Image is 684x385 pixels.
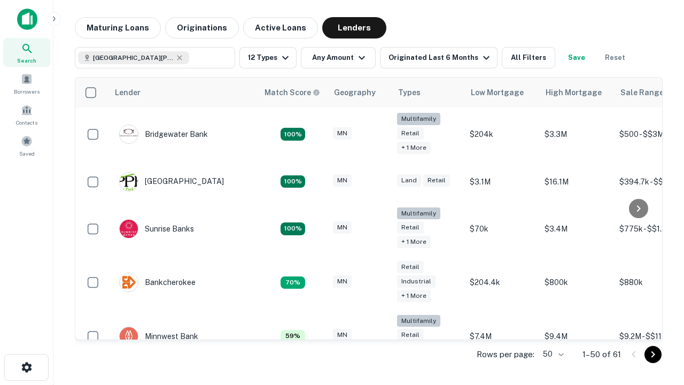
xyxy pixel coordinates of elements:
button: Any Amount [301,47,376,68]
th: Types [392,78,464,107]
button: Go to next page [644,346,662,363]
div: + 1 more [397,236,431,248]
span: Saved [19,149,35,158]
iframe: Chat Widget [631,299,684,351]
span: Borrowers [14,87,40,96]
div: Multifamily [397,113,440,125]
button: Reset [598,47,632,68]
td: $3.3M [539,107,614,161]
div: Sunrise Banks [119,219,194,238]
div: Multifamily [397,315,440,327]
td: $3.1M [464,161,539,202]
div: [GEOGRAPHIC_DATA] [119,172,224,191]
h6: Match Score [265,87,318,98]
td: $9.4M [539,310,614,364]
th: Lender [108,78,258,107]
div: Retail [423,174,450,187]
div: + 1 more [397,142,431,154]
div: MN [333,275,352,288]
span: Search [17,56,36,65]
div: Industrial [397,275,436,288]
div: Matching Properties: 15, hasApolloMatch: undefined [281,222,305,235]
div: High Mortgage [546,86,602,99]
p: Rows per page: [477,348,534,361]
div: Types [398,86,421,99]
div: Retail [397,127,424,140]
th: Capitalize uses an advanced AI algorithm to match your search with the best lender. The match sco... [258,78,328,107]
div: Matching Properties: 6, hasApolloMatch: undefined [281,330,305,343]
a: Borrowers [3,69,50,98]
span: [GEOGRAPHIC_DATA][PERSON_NAME], [GEOGRAPHIC_DATA], [GEOGRAPHIC_DATA] [93,53,173,63]
div: Sale Range [620,86,664,99]
div: Retail [397,261,424,273]
div: Low Mortgage [471,86,524,99]
div: + 1 more [397,290,431,302]
span: Contacts [16,118,37,127]
div: Retail [397,221,424,234]
th: Geography [328,78,392,107]
img: picture [120,125,138,143]
button: 12 Types [239,47,297,68]
div: Bankcherokee [119,273,196,292]
div: Capitalize uses an advanced AI algorithm to match your search with the best lender. The match sco... [265,87,320,98]
button: Originated Last 6 Months [380,47,498,68]
div: Originated Last 6 Months [388,51,493,64]
img: picture [120,273,138,291]
td: $70k [464,202,539,256]
img: picture [120,327,138,345]
div: Bridgewater Bank [119,125,208,144]
td: $204k [464,107,539,161]
div: Retail [397,329,424,341]
button: All Filters [502,47,555,68]
img: picture [120,220,138,238]
div: Geography [334,86,376,99]
th: High Mortgage [539,78,614,107]
div: MN [333,329,352,341]
div: 50 [539,346,565,362]
div: MN [333,127,352,140]
div: Matching Properties: 18, hasApolloMatch: undefined [281,128,305,141]
th: Low Mortgage [464,78,539,107]
td: $3.4M [539,202,614,256]
img: capitalize-icon.png [17,9,37,30]
a: Saved [3,131,50,160]
a: Search [3,38,50,67]
div: Multifamily [397,207,440,220]
div: MN [333,174,352,187]
img: picture [120,173,138,191]
a: Contacts [3,100,50,129]
button: Active Loans [243,17,318,38]
td: $7.4M [464,310,539,364]
td: $204.4k [464,256,539,310]
button: Originations [165,17,239,38]
div: Land [397,174,421,187]
div: Minnwest Bank [119,327,198,346]
button: Lenders [322,17,386,38]
div: MN [333,221,352,234]
td: $16.1M [539,161,614,202]
p: 1–50 of 61 [582,348,621,361]
div: Matching Properties: 7, hasApolloMatch: undefined [281,276,305,289]
button: Maturing Loans [75,17,161,38]
td: $800k [539,256,614,310]
div: Lender [115,86,141,99]
button: Save your search to get updates of matches that match your search criteria. [559,47,594,68]
div: Matching Properties: 10, hasApolloMatch: undefined [281,175,305,188]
